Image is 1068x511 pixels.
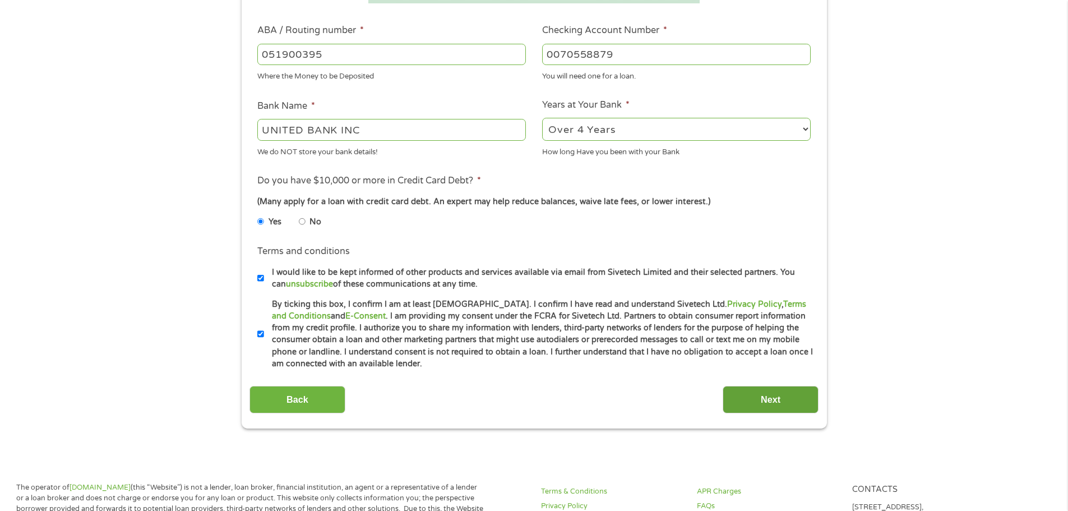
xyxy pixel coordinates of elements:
[264,298,814,370] label: By ticking this box, I confirm I am at least [DEMOGRAPHIC_DATA]. I confirm I have read and unders...
[257,25,364,36] label: ABA / Routing number
[257,246,350,257] label: Terms and conditions
[541,486,683,497] a: Terms & Conditions
[542,25,667,36] label: Checking Account Number
[257,175,481,187] label: Do you have $10,000 or more in Credit Card Debt?
[257,67,526,82] div: Where the Money to be Deposited
[542,67,811,82] div: You will need one for a loan.
[542,142,811,158] div: How long Have you been with your Bank
[542,99,630,111] label: Years at Your Bank
[257,44,526,65] input: 263177916
[70,483,131,492] a: [DOMAIN_NAME]
[286,279,333,289] a: unsubscribe
[257,142,526,158] div: We do NOT store your bank details!
[345,311,386,321] a: E-Consent
[257,100,315,112] label: Bank Name
[542,44,811,65] input: 345634636
[723,386,819,413] input: Next
[264,266,814,291] label: I would like to be kept informed of other products and services available via email from Sivetech...
[272,300,806,321] a: Terms and Conditions
[852,485,995,495] h4: Contacts
[249,386,345,413] input: Back
[727,300,782,309] a: Privacy Policy
[257,196,810,208] div: (Many apply for a loan with credit card debt. An expert may help reduce balances, waive late fees...
[697,486,839,497] a: APR Charges
[269,216,281,228] label: Yes
[309,216,321,228] label: No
